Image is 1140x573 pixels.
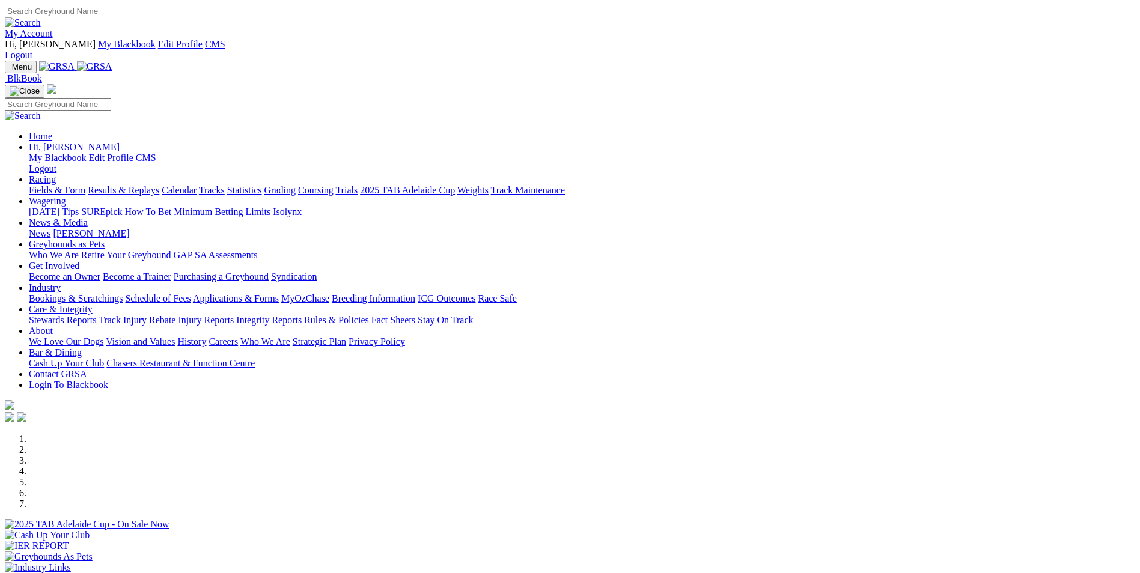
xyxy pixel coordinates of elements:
img: GRSA [77,61,112,72]
a: Stay On Track [418,315,473,325]
a: History [177,336,206,347]
a: Coursing [298,185,334,195]
div: Greyhounds as Pets [29,250,1135,261]
a: Cash Up Your Club [29,358,104,368]
a: [DATE] Tips [29,207,79,217]
a: Wagering [29,196,66,206]
img: facebook.svg [5,412,14,422]
img: GRSA [39,61,75,72]
img: Close [10,86,40,96]
a: News [29,228,50,238]
img: Industry Links [5,562,71,573]
a: Trials [335,185,358,195]
a: Edit Profile [158,39,203,49]
button: Toggle navigation [5,85,44,98]
img: IER REPORT [5,541,69,551]
a: SUREpick [81,207,122,217]
a: Care & Integrity [29,304,93,314]
a: Isolynx [273,207,302,217]
a: Breeding Information [332,293,415,303]
img: twitter.svg [17,412,26,422]
span: Hi, [PERSON_NAME] [29,142,120,152]
a: Stewards Reports [29,315,96,325]
a: News & Media [29,217,88,228]
a: MyOzChase [281,293,329,303]
div: Industry [29,293,1135,304]
a: ICG Outcomes [418,293,475,303]
img: Search [5,17,41,28]
div: Racing [29,185,1135,196]
a: Purchasing a Greyhound [174,271,269,282]
div: Care & Integrity [29,315,1135,326]
a: Become an Owner [29,271,100,282]
a: Bar & Dining [29,347,82,357]
a: 2025 TAB Adelaide Cup [360,185,455,195]
a: Industry [29,282,61,293]
a: Who We Are [240,336,290,347]
div: Get Involved [29,271,1135,282]
img: Cash Up Your Club [5,530,90,541]
a: Calendar [162,185,197,195]
a: Become a Trainer [103,271,171,282]
a: Integrity Reports [236,315,302,325]
a: [PERSON_NAME] [53,228,129,238]
img: Greyhounds As Pets [5,551,93,562]
a: We Love Our Dogs [29,336,103,347]
div: My Account [5,39,1135,61]
a: Privacy Policy [349,336,405,347]
div: News & Media [29,228,1135,239]
a: About [29,326,53,336]
a: Minimum Betting Limits [174,207,270,217]
a: Careers [209,336,238,347]
a: Racing [29,174,56,184]
img: logo-grsa-white.png [47,84,56,94]
div: About [29,336,1135,347]
span: Hi, [PERSON_NAME] [5,39,96,49]
span: BlkBook [7,73,42,83]
a: Statistics [227,185,262,195]
div: Hi, [PERSON_NAME] [29,153,1135,174]
a: Applications & Forms [193,293,279,303]
a: Greyhounds as Pets [29,239,105,249]
div: Wagering [29,207,1135,217]
input: Search [5,98,111,111]
a: Strategic Plan [293,336,346,347]
a: Retire Your Greyhound [81,250,171,260]
a: CMS [136,153,156,163]
a: Race Safe [478,293,516,303]
a: Contact GRSA [29,369,87,379]
a: Chasers Restaurant & Function Centre [106,358,255,368]
a: GAP SA Assessments [174,250,258,260]
a: Tracks [199,185,225,195]
button: Toggle navigation [5,61,37,73]
a: My Blackbook [29,153,87,163]
a: Fields & Form [29,185,85,195]
img: logo-grsa-white.png [5,400,14,410]
a: CMS [205,39,225,49]
a: Fact Sheets [371,315,415,325]
a: Weights [457,185,489,195]
a: Login To Blackbook [29,380,108,390]
a: My Account [5,28,53,38]
a: Track Injury Rebate [99,315,175,325]
a: Results & Replays [88,185,159,195]
a: Get Involved [29,261,79,271]
img: 2025 TAB Adelaide Cup - On Sale Now [5,519,169,530]
a: Home [29,131,52,141]
a: Bookings & Scratchings [29,293,123,303]
a: Injury Reports [178,315,234,325]
a: Who We Are [29,250,79,260]
a: Schedule of Fees [125,293,191,303]
a: Track Maintenance [491,185,565,195]
a: Hi, [PERSON_NAME] [29,142,122,152]
a: Rules & Policies [304,315,369,325]
input: Search [5,5,111,17]
a: Logout [5,50,32,60]
span: Menu [12,62,32,71]
div: Bar & Dining [29,358,1135,369]
a: Logout [29,163,56,174]
a: How To Bet [125,207,172,217]
a: Vision and Values [106,336,175,347]
a: BlkBook [5,73,42,83]
a: Edit Profile [89,153,133,163]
